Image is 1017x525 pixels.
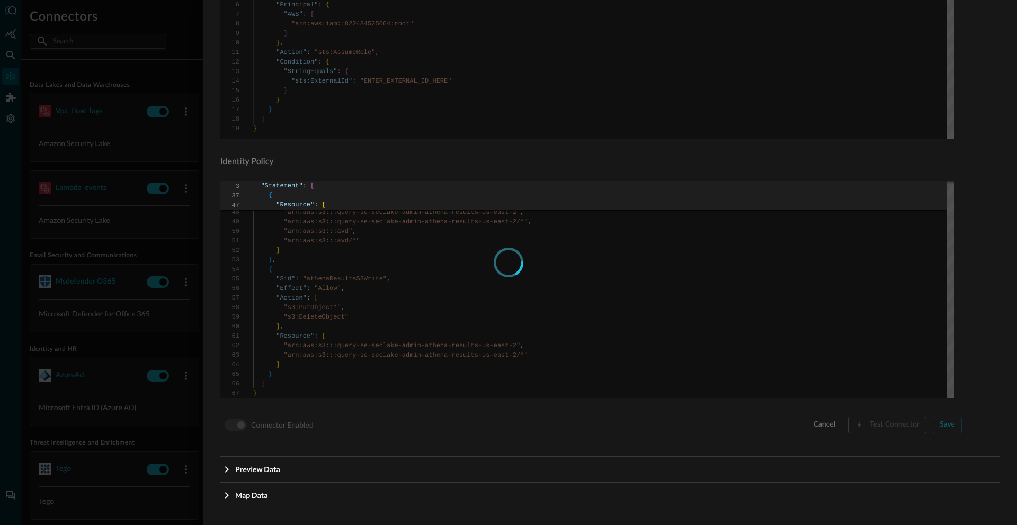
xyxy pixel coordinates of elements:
svg: Expand More [220,463,233,476]
span: 47 [220,201,239,210]
span: "Resource" [276,201,314,209]
span: "Statement" [261,182,302,189]
span: [ [322,201,326,209]
span: [ [310,182,314,189]
span: : [314,201,318,209]
button: Map Data [220,483,1000,508]
span: { [269,192,272,199]
span: 3 [220,182,239,191]
p: Map Data [235,490,268,501]
svg: Expand More [220,489,233,502]
span: 37 [220,191,239,201]
button: Preview Data [220,457,1000,482]
span: : [303,182,307,189]
p: Preview Data [235,464,280,475]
